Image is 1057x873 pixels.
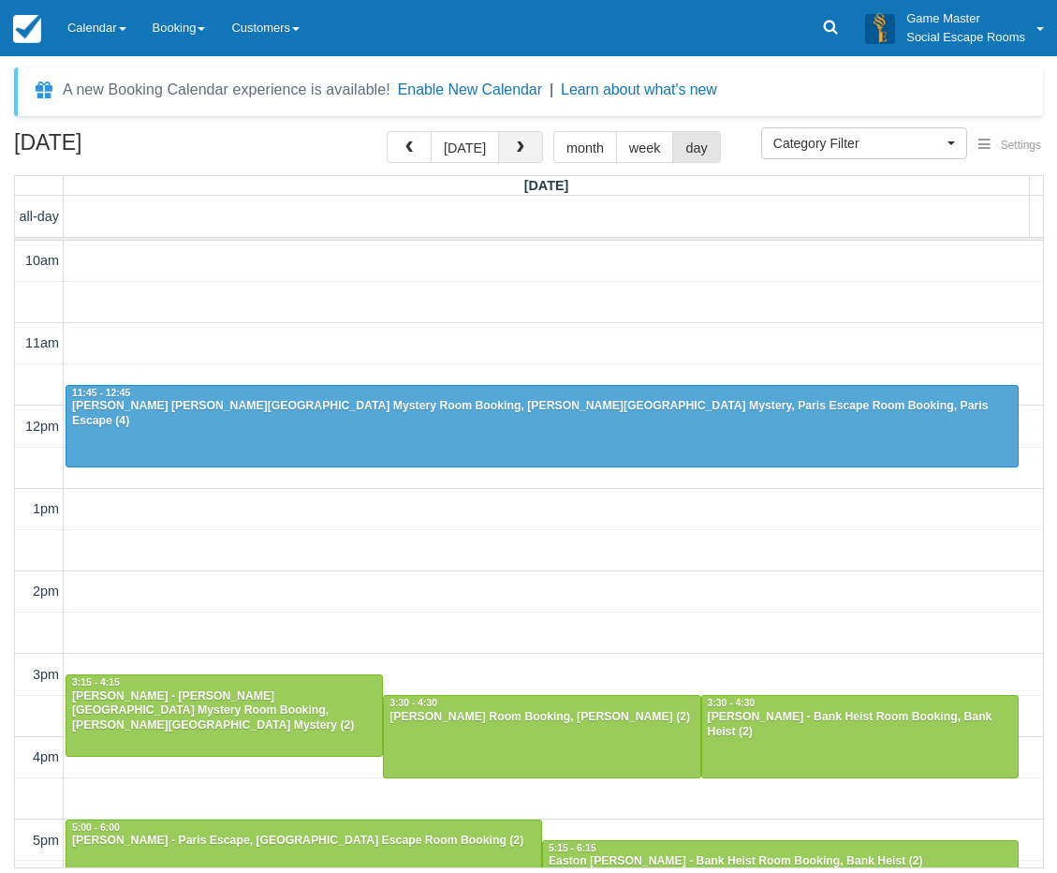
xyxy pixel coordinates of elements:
[707,710,1013,740] div: [PERSON_NAME] - Bank Heist Room Booking, Bank Heist (2)
[33,667,59,682] span: 3pm
[967,132,1052,159] button: Settings
[71,834,536,849] div: [PERSON_NAME] - Paris Escape, [GEOGRAPHIC_DATA] Escape Room Booking (2)
[561,81,717,97] a: Learn about what's new
[708,698,756,708] span: 3:30 - 4:30
[25,335,59,350] span: 11am
[33,584,59,599] span: 2pm
[616,131,674,163] button: week
[548,854,1013,869] div: Easton [PERSON_NAME] - Bank Heist Room Booking, Bank Heist (2)
[383,695,700,777] a: 3:30 - 4:30[PERSON_NAME] Room Booking, [PERSON_NAME] (2)
[20,209,59,224] span: all-day
[72,677,120,688] span: 3:15 - 4:15
[701,695,1019,777] a: 3:30 - 4:30[PERSON_NAME] - Bank Heist Room Booking, Bank Heist (2)
[66,385,1019,467] a: 11:45 - 12:45[PERSON_NAME] [PERSON_NAME][GEOGRAPHIC_DATA] Mystery Room Booking, [PERSON_NAME][GEO...
[1001,139,1041,152] span: Settings
[14,131,251,166] h2: [DATE]
[389,710,695,725] div: [PERSON_NAME] Room Booking, [PERSON_NAME] (2)
[761,127,967,159] button: Category Filter
[906,28,1025,47] p: Social Escape Rooms
[66,674,383,757] a: 3:15 - 4:15[PERSON_NAME] - [PERSON_NAME][GEOGRAPHIC_DATA] Mystery Room Booking, [PERSON_NAME][GEO...
[553,131,617,163] button: month
[33,833,59,848] span: 5pm
[550,81,553,97] span: |
[773,134,943,153] span: Category Filter
[431,131,499,163] button: [DATE]
[672,131,720,163] button: day
[72,822,120,833] span: 5:00 - 6:00
[33,749,59,764] span: 4pm
[71,689,377,734] div: [PERSON_NAME] - [PERSON_NAME][GEOGRAPHIC_DATA] Mystery Room Booking, [PERSON_NAME][GEOGRAPHIC_DAT...
[71,399,1013,429] div: [PERSON_NAME] [PERSON_NAME][GEOGRAPHIC_DATA] Mystery Room Booking, [PERSON_NAME][GEOGRAPHIC_DATA]...
[63,79,390,101] div: A new Booking Calendar experience is available!
[865,13,895,43] img: A3
[389,698,437,708] span: 3:30 - 4:30
[25,419,59,434] span: 12pm
[13,15,41,43] img: checkfront-main-nav-mini-logo.png
[25,253,59,268] span: 10am
[524,178,569,193] span: [DATE]
[72,388,130,398] span: 11:45 - 12:45
[33,501,59,516] span: 1pm
[906,9,1025,28] p: Game Master
[398,81,542,99] button: Enable New Calendar
[549,843,596,853] span: 5:15 - 6:15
